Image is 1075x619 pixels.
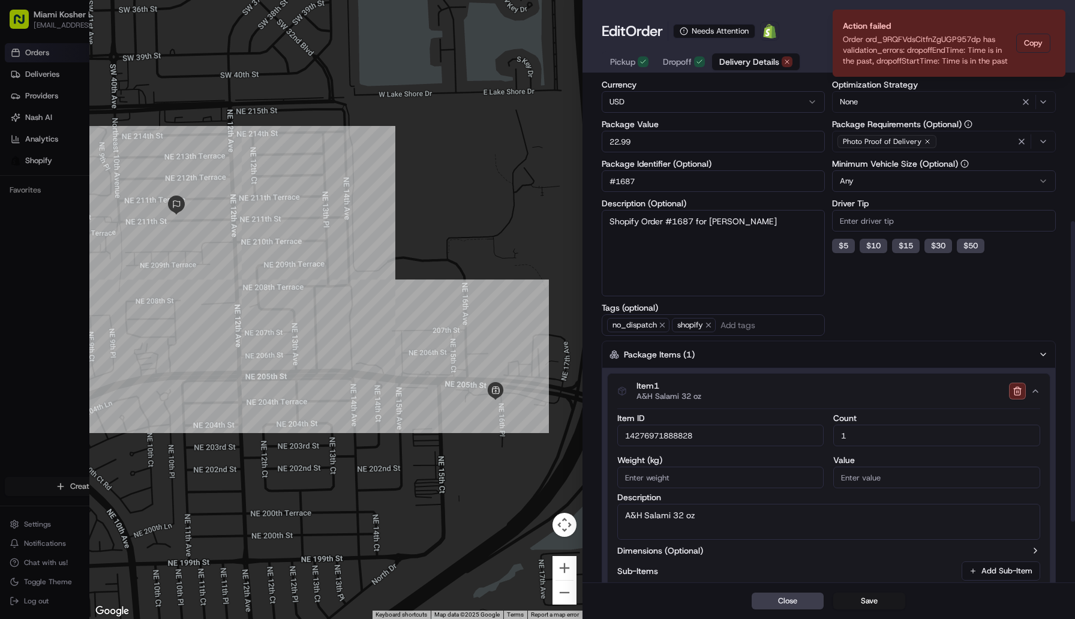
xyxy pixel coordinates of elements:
label: Weight ( kg ) [617,456,824,464]
p: Welcome 👋 [12,48,218,67]
span: A&H Salami 32 oz [636,392,701,401]
span: ord_9RQFVdsCitfnZgUGP957dp [927,19,1043,29]
span: Order [626,22,663,41]
a: Terms [507,611,524,618]
button: $30 [924,239,952,253]
div: Start new chat [54,115,197,127]
div: Needs Attention [673,24,755,38]
span: Pickup [610,56,635,68]
button: Close [752,593,824,609]
label: Count [833,414,1040,422]
img: 1736555255976-a54dd68f-1ca7-489b-9aae-adbdc363a1c4 [12,115,34,136]
a: Powered byPylon [85,265,145,274]
span: None [840,97,858,107]
label: Tags (optional) [602,304,825,312]
input: Enter package value [602,131,825,152]
span: API Documentation [113,236,193,248]
a: Report a map error [531,611,579,618]
p: Order ID: [893,19,1043,30]
span: 29 ביולי [106,186,131,196]
span: Item 1 [636,381,701,392]
a: 💻API Documentation [97,231,197,253]
div: 💻 [101,237,111,247]
label: Package Value [602,120,825,128]
img: 1736555255976-a54dd68f-1ca7-489b-9aae-adbdc363a1c4 [24,187,34,196]
input: Enter value [833,467,1040,488]
span: [PERSON_NAME] [37,186,97,196]
input: Enter driver tip [832,210,1056,232]
label: Item ID [617,414,824,422]
button: Item1A&H Salami 32 oz [608,374,1050,408]
input: Add tags [718,318,820,332]
textarea: Shopify Order #1687 for [PERSON_NAME] [602,210,825,296]
button: See all [186,154,218,168]
label: Package Identifier (Optional) [602,160,825,168]
input: Clear [31,77,198,90]
span: [DATE] 14:04 [936,32,984,43]
input: Enter package identifier [602,170,825,192]
button: Minimum Vehicle Size (Optional) [960,160,969,168]
button: $10 [860,239,887,253]
span: • [100,186,104,196]
button: $5 [832,239,855,253]
p: Created At: [893,32,984,43]
img: Nash [12,12,36,36]
a: 📗Knowledge Base [7,231,97,253]
div: 📗 [12,237,22,247]
button: Package Requirements (Optional) [964,120,972,128]
img: 8571987876998_91fb9ceb93ad5c398215_72.jpg [25,115,47,136]
div: Item1A&H Salami 32 oz [608,408,1050,590]
span: Delivery Details [719,56,779,68]
textarea: A&H Salami 32 oz [617,504,1040,540]
label: Description (Optional) [602,199,825,208]
span: no_dispatch [607,318,669,332]
label: Optimization Strategy [832,80,1056,89]
label: Package Requirements (Optional) [832,120,1056,128]
span: shopify [672,318,716,332]
button: Add Sub-Item [962,561,1040,581]
div: Past conversations [12,156,80,166]
a: Shopify [760,22,779,41]
button: Photo Proof of Delivery [832,131,1056,152]
a: Open this area in Google Maps (opens a new window) [92,603,132,619]
button: $50 [957,239,984,253]
div: We're available if you need us! [54,127,165,136]
label: Minimum Vehicle Size (Optional) [832,160,1056,168]
button: Package Items (1) [602,341,1056,368]
input: Enter count [833,425,1040,446]
span: Photo Proof of Delivery [843,137,921,146]
span: Map data ©2025 Google [434,611,500,618]
img: Masood Aslam [12,175,31,194]
button: Save [833,593,905,609]
input: Enter item ID [617,425,824,446]
label: Value [833,456,1040,464]
label: Package Items ( 1 ) [624,348,695,360]
button: $15 [892,239,920,253]
button: Map camera controls [552,513,576,537]
button: Zoom out [552,581,576,605]
input: Enter weight [617,467,824,488]
span: Knowledge Base [24,236,92,248]
button: Keyboard shortcuts [376,611,427,619]
span: Pylon [119,265,145,274]
span: Dropoff [663,56,692,68]
button: Start new chat [204,118,218,133]
button: Dimensions (Optional) [617,545,1040,557]
img: Shopify [762,24,777,38]
label: Description [617,493,1040,501]
button: Zoom in [552,556,576,580]
img: Google [92,603,132,619]
label: Currency [602,80,825,89]
label: Dimensions (Optional) [617,545,703,557]
button: None [832,91,1056,113]
h1: Edit [602,22,663,41]
label: Driver Tip [832,199,1056,208]
label: Sub-Items [617,565,658,577]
